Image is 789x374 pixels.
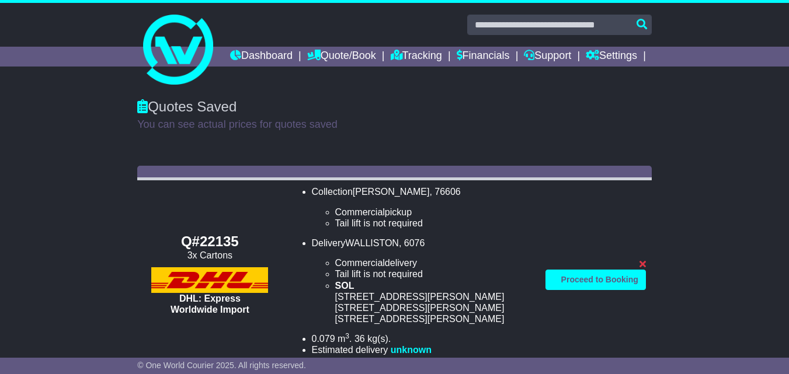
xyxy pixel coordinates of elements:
[335,291,534,302] div: [STREET_ADDRESS][PERSON_NAME]
[354,334,365,344] span: 36
[307,47,376,67] a: Quote/Book
[367,334,391,344] span: kg(s).
[391,47,442,67] a: Tracking
[312,186,534,229] li: Collection
[335,280,534,291] div: SOL
[143,250,276,261] div: 3x Cartons
[399,238,425,248] span: , 6076
[151,267,268,293] img: DHL: Express Worldwide Import
[335,207,385,217] span: Commercial
[345,332,349,340] sup: 3
[335,268,534,279] li: Tail lift is not required
[586,47,637,67] a: Settings
[429,187,460,197] span: , 76606
[171,293,249,314] span: DHL: Express Worldwide Import
[137,118,652,131] p: You can see actual prices for quotes saved
[391,345,432,355] span: unknown
[457,47,510,67] a: Financials
[143,233,276,250] div: Q#22135
[335,207,534,218] li: pickup
[335,257,534,268] li: delivery
[335,302,534,313] div: [STREET_ADDRESS][PERSON_NAME]
[312,237,534,324] li: Delivery
[335,313,534,324] div: [STREET_ADDRESS][PERSON_NAME]
[312,334,335,344] span: 0.079
[345,238,399,248] span: WALLISTON
[545,270,646,290] a: Proceed to Booking
[524,47,571,67] a: Support
[312,344,534,355] li: Estimated delivery
[335,258,385,268] span: Commercial
[353,187,430,197] span: [PERSON_NAME]
[230,47,293,67] a: Dashboard
[137,361,306,370] span: © One World Courier 2025. All rights reserved.
[137,99,652,116] div: Quotes Saved
[335,218,534,229] li: Tail lift is not required
[338,334,352,344] span: m .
